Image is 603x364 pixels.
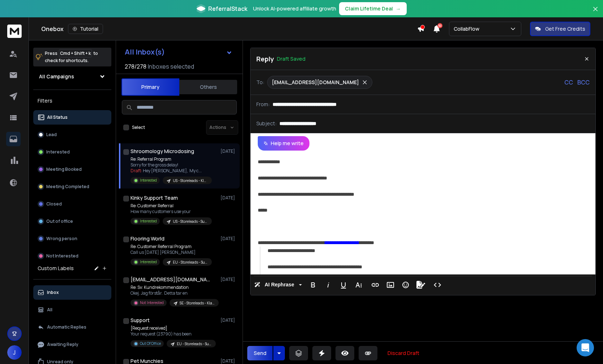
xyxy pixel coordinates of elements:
[132,125,145,130] label: Select
[46,132,57,138] p: Lead
[68,24,103,34] button: Tutorial
[173,178,208,183] p: US - Storeleads - Klaviyo - Support emails
[591,4,600,22] button: Close banner
[131,209,212,214] p: How many customers use your
[41,24,417,34] div: Onebox
[454,25,482,32] p: CollabFlow
[221,317,237,323] p: [DATE]
[256,79,264,86] p: To:
[530,22,590,36] button: Get Free Credits
[399,278,412,292] button: Emoticons
[258,136,309,151] button: Help me write
[125,48,165,56] h1: All Inbox(s)
[131,250,212,255] p: Call us [DATE] [PERSON_NAME]
[277,55,305,62] p: Draft Saved
[45,50,98,64] p: Press to check for shortcuts.
[140,218,157,224] p: Interested
[47,307,52,313] p: All
[131,325,216,331] p: [Request received]
[396,5,401,12] span: →
[46,166,82,172] p: Meeting Booked
[33,96,111,106] h3: Filters
[414,278,428,292] button: Signature
[173,219,208,224] p: US - Storeleads - Support emails - CollabCenter
[121,78,179,96] button: Primary
[306,278,320,292] button: Bold (⌘B)
[256,101,270,108] p: From:
[140,300,164,305] p: Not Interested
[46,201,62,207] p: Closed
[46,149,70,155] p: Interested
[47,114,68,120] p: All Status
[59,49,92,57] span: Cmd + Shift + k
[140,259,157,265] p: Interested
[148,62,194,71] h3: Inboxes selected
[140,178,157,183] p: Interested
[38,265,74,272] h3: Custom Labels
[7,345,22,360] button: J
[33,127,111,142] button: Lead
[143,168,202,174] span: Hey [PERSON_NAME], My c ...
[431,278,444,292] button: Code View
[47,324,86,330] p: Automatic Replies
[39,73,74,80] h1: All Campaigns
[33,320,111,334] button: Automatic Replies
[131,331,216,337] p: Your request (23790) has been
[33,303,111,317] button: All
[352,278,365,292] button: More Text
[221,277,237,282] p: [DATE]
[131,244,212,250] p: Re: Customer Referral Program
[33,145,111,159] button: Interested
[131,168,142,174] span: Draft:
[179,79,237,95] button: Others
[33,197,111,211] button: Closed
[384,278,397,292] button: Insert Image (⌘P)
[256,120,277,127] p: Subject:
[131,276,210,283] h1: [EMAIL_ADDRESS][DOMAIN_NAME]
[46,236,77,242] p: Wrong person
[131,162,212,168] p: Sorry for the gross delay!
[263,282,296,288] span: AI Rephrase
[221,195,237,201] p: [DATE]
[221,358,237,364] p: [DATE]
[177,341,211,347] p: EU - Storeleads - Support emails - CollabCenter
[33,214,111,229] button: Out of office
[47,290,59,295] p: Inbox
[272,79,359,86] p: [EMAIL_ADDRESS][DOMAIN_NAME]
[131,285,217,290] p: Re: Sv: Kundrekommendation
[253,5,336,12] p: Unlock AI-powered affiliate growth
[46,184,89,190] p: Meeting Completed
[33,110,111,125] button: All Status
[140,341,161,346] p: Out Of Office
[125,62,146,71] span: 278 / 278
[131,290,217,296] p: Okej. Jag förstår. Detta tar en
[564,78,573,87] p: CC
[545,25,585,32] p: Get Free Credits
[577,78,590,87] p: BCC
[253,278,303,292] button: AI Rephrase
[33,285,111,300] button: Inbox
[321,278,335,292] button: Italic (⌘I)
[256,54,274,64] p: Reply
[33,179,111,194] button: Meeting Completed
[131,203,212,209] p: Re: Customer Referral
[131,317,150,324] h1: Support
[33,249,111,263] button: Not Interested
[33,69,111,84] button: All Campaigns
[339,2,407,15] button: Claim Lifetime Deal→
[47,342,78,347] p: Awaiting Reply
[221,236,237,242] p: [DATE]
[46,218,73,224] p: Out of office
[119,45,238,59] button: All Inbox(s)
[33,231,111,246] button: Wrong person
[208,4,247,13] span: ReferralStack
[337,278,350,292] button: Underline (⌘U)
[180,300,214,306] p: SE - Storeleads - Klaviyo - Support emails
[577,339,594,356] div: Open Intercom Messenger
[33,337,111,352] button: Awaiting Reply
[382,346,425,360] button: Discard Draft
[131,194,178,201] h1: Kinky Support Team
[131,156,212,162] p: Re: Referral Program
[247,346,273,360] button: Send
